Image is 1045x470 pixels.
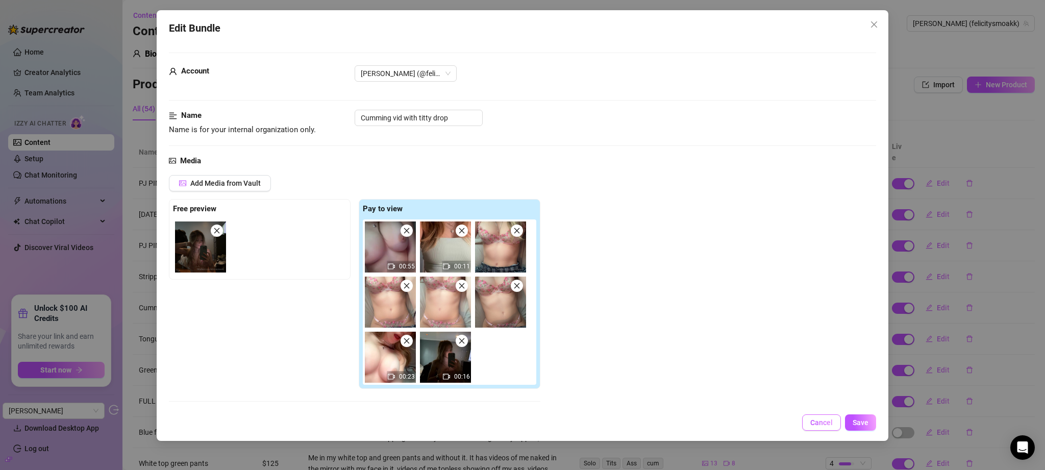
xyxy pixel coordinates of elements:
div: Open Intercom Messenger [1010,435,1035,460]
img: media [475,277,526,328]
span: Name is for your internal organization only. [169,125,316,134]
span: Save [853,418,868,427]
span: close [403,227,410,234]
button: Cancel [802,414,841,431]
div: 00:11 [420,221,471,273]
span: picture [179,180,186,187]
div: 00:16 [420,332,471,383]
img: media [175,221,226,273]
span: 00:55 [399,263,415,270]
span: Edit Bundle [169,20,220,36]
img: media [420,221,471,273]
span: video-camera [443,263,450,270]
span: close [458,337,465,344]
span: close [513,227,520,234]
input: Enter a name [355,110,483,126]
span: close [458,282,465,289]
span: close [213,227,220,234]
span: video-camera [443,373,450,380]
span: close [870,20,878,29]
span: Cancel [810,418,833,427]
span: align-left [169,110,177,122]
img: media [420,277,471,328]
img: media [365,277,416,328]
span: Close [866,20,882,29]
span: Felicity (@felicitysmoakk) [361,66,451,81]
span: 00:23 [399,373,415,380]
span: Add Media from Vault [190,179,261,187]
span: close [458,227,465,234]
span: close [403,282,410,289]
span: user [169,65,177,78]
span: 00:11 [454,263,470,270]
span: video-camera [388,263,395,270]
img: media [365,221,416,273]
strong: Free preview [173,204,216,213]
strong: Name [181,111,202,120]
button: Add Media from Vault [169,175,271,191]
button: Save [845,414,876,431]
strong: Pay to view [363,204,403,213]
span: 00:16 [454,373,470,380]
img: media [475,221,526,273]
div: 00:23 [365,332,416,383]
span: picture [169,155,176,167]
span: close [403,337,410,344]
strong: Media [180,156,201,165]
img: media [365,332,416,383]
button: Close [866,16,882,33]
span: close [513,282,520,289]
img: media [420,332,471,383]
div: 00:55 [365,221,416,273]
strong: Account [181,66,209,76]
span: video-camera [388,373,395,380]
